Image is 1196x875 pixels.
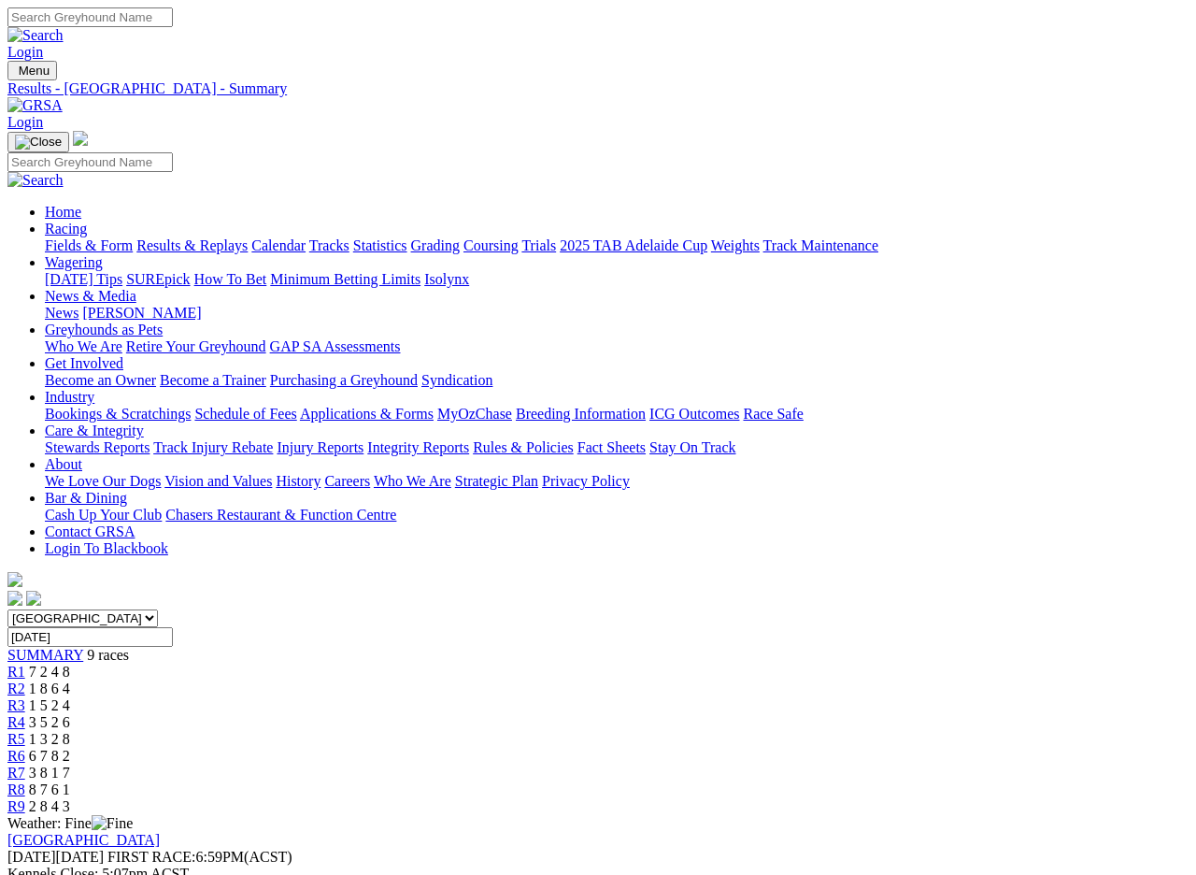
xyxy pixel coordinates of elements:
[411,237,460,253] a: Grading
[7,681,25,696] a: R2
[763,237,878,253] a: Track Maintenance
[516,406,646,422] a: Breeding Information
[29,697,70,713] span: 1 5 2 4
[7,591,22,606] img: facebook.svg
[542,473,630,489] a: Privacy Policy
[29,731,70,747] span: 1 3 2 8
[7,97,63,114] img: GRSA
[19,64,50,78] span: Menu
[743,406,803,422] a: Race Safe
[7,782,25,797] a: R8
[300,406,434,422] a: Applications & Forms
[29,748,70,764] span: 6 7 8 2
[7,731,25,747] a: R5
[7,849,104,865] span: [DATE]
[45,237,1189,254] div: Racing
[7,714,25,730] a: R4
[29,765,70,781] span: 3 8 1 7
[160,372,266,388] a: Become a Trainer
[367,439,469,455] a: Integrity Reports
[45,271,122,287] a: [DATE] Tips
[45,338,122,354] a: Who We Are
[7,132,69,152] button: Toggle navigation
[45,423,144,438] a: Care & Integrity
[7,798,25,814] a: R9
[353,237,407,253] a: Statistics
[45,490,127,506] a: Bar & Dining
[107,849,292,865] span: 6:59PM(ACST)
[7,627,173,647] input: Select date
[424,271,469,287] a: Isolynx
[7,172,64,189] img: Search
[45,439,149,455] a: Stewards Reports
[164,473,272,489] a: Vision and Values
[194,271,267,287] a: How To Bet
[45,338,1189,355] div: Greyhounds as Pets
[15,135,62,150] img: Close
[277,439,363,455] a: Injury Reports
[270,338,401,354] a: GAP SA Assessments
[92,815,133,832] img: Fine
[7,647,83,663] a: SUMMARY
[45,439,1189,456] div: Care & Integrity
[7,765,25,781] a: R7
[45,473,1189,490] div: About
[136,237,248,253] a: Results & Replays
[153,439,273,455] a: Track Injury Rebate
[7,849,56,865] span: [DATE]
[87,647,129,663] span: 9 races
[45,524,135,539] a: Contact GRSA
[7,748,25,764] a: R6
[324,473,370,489] a: Careers
[455,473,538,489] a: Strategic Plan
[45,237,133,253] a: Fields & Form
[126,271,190,287] a: SUREpick
[270,271,420,287] a: Minimum Betting Limits
[45,372,1189,389] div: Get Involved
[7,572,22,587] img: logo-grsa-white.png
[463,237,519,253] a: Coursing
[45,322,163,337] a: Greyhounds as Pets
[7,815,133,831] span: Weather: Fine
[270,372,418,388] a: Purchasing a Greyhound
[7,697,25,713] a: R3
[45,507,162,523] a: Cash Up Your Club
[45,406,191,422] a: Bookings & Scratchings
[7,664,25,680] a: R1
[649,439,735,455] a: Stay On Track
[45,456,82,472] a: About
[7,7,173,27] input: Search
[649,406,739,422] a: ICG Outcomes
[45,305,78,321] a: News
[82,305,201,321] a: [PERSON_NAME]
[7,80,1189,97] a: Results - [GEOGRAPHIC_DATA] - Summary
[473,439,574,455] a: Rules & Policies
[194,406,296,422] a: Schedule of Fees
[107,849,195,865] span: FIRST RACE:
[165,507,396,523] a: Chasers Restaurant & Function Centre
[521,237,556,253] a: Trials
[7,44,43,60] a: Login
[29,664,70,680] span: 7 2 4 8
[45,540,168,556] a: Login To Blackbook
[421,372,492,388] a: Syndication
[276,473,320,489] a: History
[45,372,156,388] a: Become an Owner
[577,439,646,455] a: Fact Sheets
[126,338,266,354] a: Retire Your Greyhound
[26,591,41,606] img: twitter.svg
[7,61,57,80] button: Toggle navigation
[73,131,88,146] img: logo-grsa-white.png
[7,832,160,848] a: [GEOGRAPHIC_DATA]
[7,27,64,44] img: Search
[45,406,1189,423] div: Industry
[45,204,81,220] a: Home
[29,782,70,797] span: 8 7 6 1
